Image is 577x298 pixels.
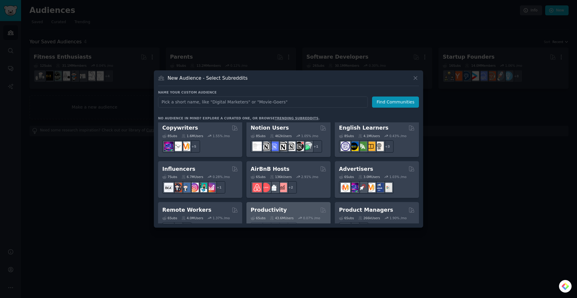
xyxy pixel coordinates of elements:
[310,140,322,153] div: + 1
[284,222,297,235] div: + 2
[261,142,270,151] img: notioncreations
[162,206,211,214] h2: Remote Workers
[339,124,389,132] h2: English Learners
[251,134,266,138] div: 8 Sub s
[164,183,173,192] img: BeautyGuruChatter
[339,206,393,214] h2: Product Managers
[182,216,203,220] div: 4.0M Users
[341,142,350,151] img: languagelearning
[198,183,207,192] img: influencermarketing
[189,183,199,192] img: InstagramMarketing
[301,134,318,138] div: 1.05 % /mo
[389,134,407,138] div: 0.43 % /mo
[339,175,354,179] div: 6 Sub s
[381,140,394,153] div: + 3
[162,175,177,179] div: 7 Sub s
[158,90,419,94] h3: Name your custom audience
[275,116,318,120] a: trending subreddits
[389,175,407,179] div: 1.03 % /mo
[341,183,350,192] img: marketing
[269,142,279,151] img: FreeNotionTemplates
[278,183,287,192] img: AirBnBInvesting
[301,175,318,179] div: 2.91 % /mo
[270,175,292,179] div: 136k Users
[374,183,384,192] img: FacebookAds
[252,183,262,192] img: airbnb_hosts
[366,183,375,192] img: advertising
[182,175,203,179] div: 6.7M Users
[358,183,367,192] img: PPC
[162,165,195,173] h2: Influencers
[181,142,190,151] img: content_marketing
[284,181,297,194] div: + 2
[389,216,407,220] div: 1.90 % /mo
[269,183,279,192] img: rentalproperties
[168,75,248,81] h3: New Audience - Select Subreddits
[179,222,192,235] div: + 4
[213,175,230,179] div: 0.28 % /mo
[251,124,289,132] h2: Notion Users
[213,134,230,138] div: 1.55 % /mo
[349,142,359,151] img: EnglishLearning
[252,142,262,151] img: Notiontemplates
[162,134,177,138] div: 8 Sub s
[181,183,190,192] img: Instagram
[286,142,295,151] img: AskNotion
[303,142,312,151] img: NotionPromote
[261,183,270,192] img: AirBnBHosts
[349,183,359,192] img: SEO
[383,183,392,192] img: googleads
[206,183,215,192] img: InstagramGrowthTips
[295,142,304,151] img: BestNotionTemplates
[188,140,200,153] div: + 5
[251,175,266,179] div: 6 Sub s
[358,134,380,138] div: 4.1M Users
[164,142,173,151] img: SEO
[372,97,419,108] button: Find Communities
[358,142,367,151] img: language_exchange
[358,216,380,220] div: 266k Users
[356,222,368,235] div: + 4
[251,165,289,173] h2: AirBnB Hosts
[251,216,266,220] div: 6 Sub s
[162,124,198,132] h2: Copywriters
[270,216,294,220] div: 43.6M Users
[162,216,177,220] div: 6 Sub s
[251,206,287,214] h2: Productivity
[339,165,373,173] h2: Advertisers
[213,216,230,220] div: 1.37 % /mo
[339,216,354,220] div: 6 Sub s
[172,183,182,192] img: socialmedia
[374,142,384,151] img: Learn_English
[158,97,368,108] input: Pick a short name, like "Digital Marketers" or "Movie-Goers"
[366,142,375,151] img: LearnEnglishOnReddit
[303,216,320,220] div: 0.07 % /mo
[213,181,225,194] div: + 1
[172,142,182,151] img: KeepWriting
[358,175,380,179] div: 3.0M Users
[158,116,320,120] div: No audience in mind? Explore a curated one, or browse .
[270,134,292,138] div: 462k Users
[339,134,354,138] div: 8 Sub s
[278,142,287,151] img: NotionGeeks
[182,134,203,138] div: 1.6M Users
